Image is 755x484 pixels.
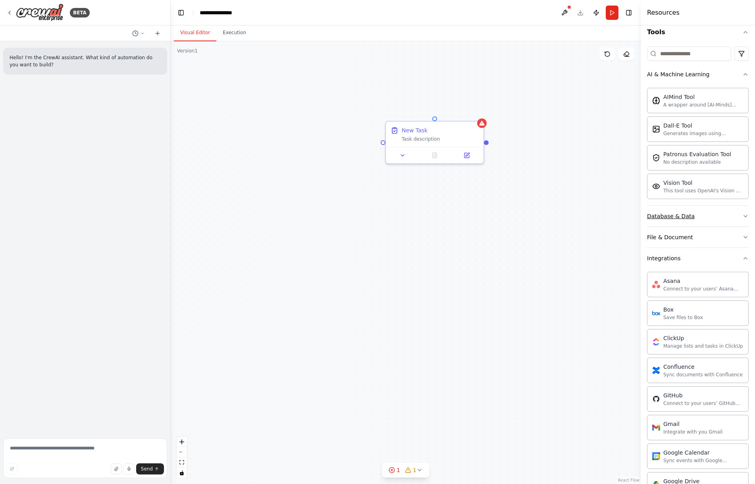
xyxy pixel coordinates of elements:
div: Box [663,306,703,314]
button: Open in side panel [453,151,480,160]
button: zoom in [177,437,187,447]
div: Database & Data [647,212,695,220]
div: Confluence [663,363,743,371]
img: Google Calendar [652,452,660,460]
button: No output available [418,151,452,160]
p: Hello! I'm the CrewAI assistant. What kind of automation do you want to build? [10,54,161,68]
button: Database & Data [647,206,749,227]
button: Visual Editor [174,25,216,41]
div: Sync events with Google Calendar [663,457,743,464]
button: Execution [216,25,252,41]
div: Vision Tool [663,179,743,187]
div: Connect to your users’ Asana accounts [663,286,743,292]
div: No description available [663,159,731,165]
span: Send [141,466,153,472]
div: File & Document [647,233,693,241]
img: Logo [16,4,64,21]
div: Generates images using OpenAI's Dall-E model. [663,130,743,137]
div: Patronus Evaluation Tool [663,150,731,158]
div: Sync documents with Confluence [663,372,743,378]
img: GitHub [652,395,660,403]
button: toggle interactivity [177,468,187,478]
div: Integrate with you Gmail [663,429,722,435]
button: Integrations [647,248,749,269]
div: Save files to Box [663,314,703,321]
div: This tool uses OpenAI's Vision API to describe the contents of an image. [663,188,743,194]
button: Tools [647,21,749,43]
button: AI & Machine Learning [647,64,749,85]
div: ClickUp [663,334,743,342]
button: Upload files [111,463,122,474]
div: AI & Machine Learning [647,85,749,205]
img: DallETool [652,125,660,133]
div: AI & Machine Learning [647,70,709,78]
button: fit view [177,457,187,468]
div: Version 1 [177,48,198,54]
nav: breadcrumb [200,9,239,17]
div: New Task [402,126,428,134]
button: 11 [382,463,429,478]
button: Send [136,463,164,474]
div: Integrations [647,254,680,262]
img: AIMindTool [652,97,660,105]
img: PatronusEvalTool [652,154,660,162]
div: Asana [663,277,743,285]
span: 1 [413,466,416,474]
button: Switch to previous chat [129,29,148,38]
img: Gmail [652,424,660,432]
div: Dall-E Tool [663,122,743,130]
img: VisionTool [652,182,660,190]
div: AIMind Tool [663,93,743,101]
button: zoom out [177,447,187,457]
div: Gmail [663,420,722,428]
div: Connect to your users’ GitHub accounts [663,400,743,407]
div: Task description [402,136,479,142]
span: 1 [397,466,400,474]
div: React Flow controls [177,437,187,478]
img: Asana [652,281,660,288]
img: ClickUp [652,338,660,346]
button: Start a new chat [151,29,164,38]
img: Box [652,309,660,317]
img: Confluence [652,366,660,374]
div: New TaskTask description [385,121,484,164]
button: Improve this prompt [6,463,17,474]
div: Manage lists and tasks in ClickUp [663,343,743,349]
div: A wrapper around [AI-Minds]([URL][DOMAIN_NAME]). Useful for when you need answers to questions fr... [663,102,743,108]
button: Click to speak your automation idea [123,463,135,474]
a: React Flow attribution [618,478,639,482]
div: BETA [70,8,90,17]
div: GitHub [663,391,743,399]
button: Hide left sidebar [175,7,187,18]
div: Google Calendar [663,449,743,457]
h4: Resources [647,8,680,17]
button: Hide right sidebar [623,7,634,18]
button: File & Document [647,227,749,248]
